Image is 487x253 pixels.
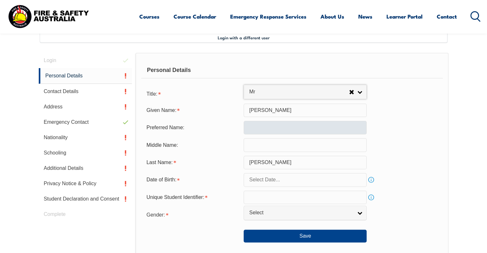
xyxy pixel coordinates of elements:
a: Contact Details [39,84,132,99]
input: Select Date... [244,173,367,186]
div: Preferred Name: [141,122,244,134]
input: 10 Characters no 1, 0, O or I [244,191,367,204]
a: Nationality [39,130,132,145]
span: Select [249,210,353,216]
div: Last Name is required. [141,156,244,169]
a: About Us [321,8,344,25]
a: Emergency Contact [39,115,132,130]
a: Address [39,99,132,115]
div: Unique Student Identifier is required. [141,191,244,203]
a: Course Calendar [174,8,216,25]
div: Given Name is required. [141,104,244,116]
a: Privacy Notice & Policy [39,176,132,191]
div: Middle Name: [141,139,244,151]
a: Emergency Response Services [230,8,306,25]
a: News [358,8,372,25]
a: Learner Portal [386,8,423,25]
a: Contact [437,8,457,25]
a: Student Declaration and Consent [39,191,132,207]
a: Schooling [39,145,132,161]
span: Login with a different user [218,35,270,40]
a: Courses [139,8,159,25]
div: Date of Birth is required. [141,174,244,186]
span: Gender: [146,212,165,217]
button: Save [244,230,367,242]
span: Mr [249,89,349,95]
a: Info [367,175,376,184]
div: Gender is required. [141,208,244,221]
span: Title: [146,91,157,97]
div: Personal Details [141,62,442,78]
a: Info [367,193,376,202]
div: Title is required. [141,87,244,100]
a: Personal Details [39,68,132,84]
a: Additional Details [39,161,132,176]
